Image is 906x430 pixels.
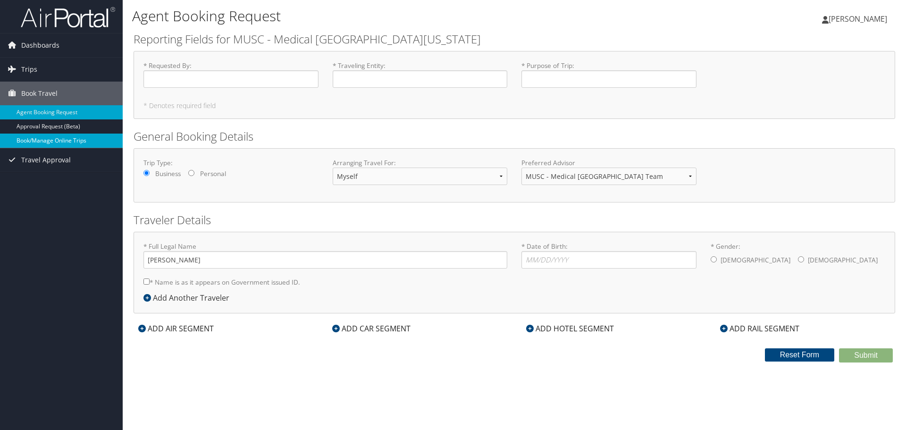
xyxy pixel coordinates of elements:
[765,348,835,362] button: Reset Form
[333,61,508,88] label: * Traveling Entity :
[21,82,58,105] span: Book Travel
[200,169,226,178] label: Personal
[143,102,885,109] h5: * Denotes required field
[143,70,319,88] input: * Requested By:
[143,273,300,291] label: * Name is as it appears on Government issued ID.
[808,251,878,269] label: [DEMOGRAPHIC_DATA]
[134,323,218,334] div: ADD AIR SEGMENT
[521,251,696,269] input: * Date of Birth:
[134,212,895,228] h2: Traveler Details
[521,242,696,269] label: * Date of Birth:
[798,256,804,262] input: * Gender:[DEMOGRAPHIC_DATA][DEMOGRAPHIC_DATA]
[715,323,804,334] div: ADD RAIL SEGMENT
[822,5,897,33] a: [PERSON_NAME]
[521,70,696,88] input: * Purpose of Trip:
[327,323,415,334] div: ADD CAR SEGMENT
[143,158,319,168] label: Trip Type:
[521,158,696,168] label: Preferred Advisor
[143,251,507,269] input: * Full Legal Name
[721,251,790,269] label: [DEMOGRAPHIC_DATA]
[829,14,887,24] span: [PERSON_NAME]
[155,169,181,178] label: Business
[521,323,619,334] div: ADD HOTEL SEGMENT
[711,256,717,262] input: * Gender:[DEMOGRAPHIC_DATA][DEMOGRAPHIC_DATA]
[21,6,115,28] img: airportal-logo.png
[839,348,893,363] button: Submit
[134,128,895,144] h2: General Booking Details
[711,242,886,270] label: * Gender:
[333,70,508,88] input: * Traveling Entity:
[143,242,507,269] label: * Full Legal Name
[333,158,508,168] label: Arranging Travel For:
[21,58,37,81] span: Trips
[521,61,696,88] label: * Purpose of Trip :
[21,34,59,57] span: Dashboards
[143,278,150,285] input: * Name is as it appears on Government issued ID.
[21,148,71,172] span: Travel Approval
[143,61,319,88] label: * Requested By :
[143,292,234,304] div: Add Another Traveler
[134,31,895,47] h2: Reporting Fields for MUSC - Medical [GEOGRAPHIC_DATA][US_STATE]
[132,6,642,26] h1: Agent Booking Request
